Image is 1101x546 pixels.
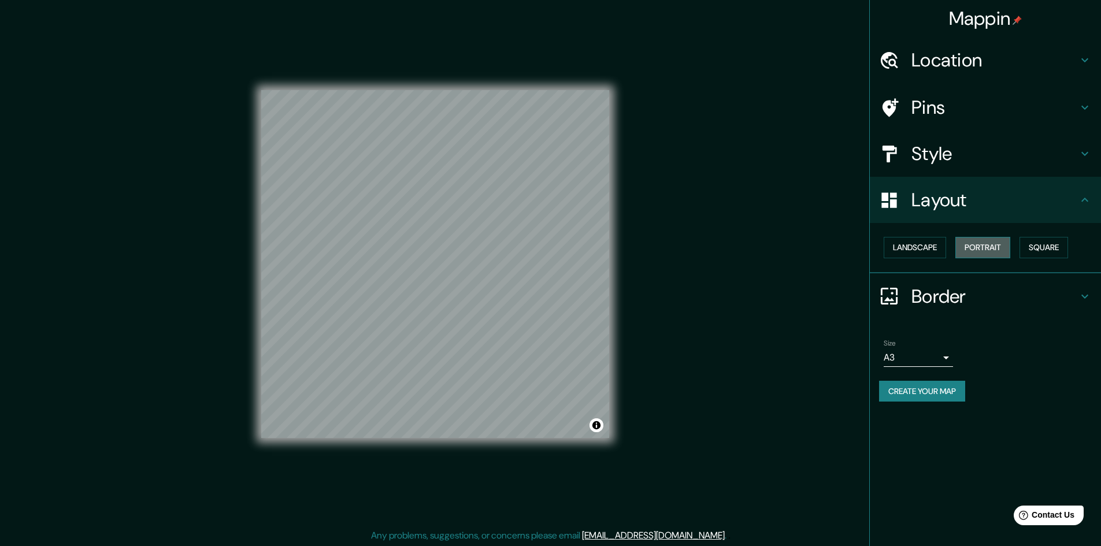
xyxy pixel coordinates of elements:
button: Square [1020,237,1068,258]
h4: Location [911,49,1078,72]
label: Size [884,338,896,348]
img: pin-icon.png [1013,16,1022,25]
h4: Mappin [949,7,1022,30]
div: Location [870,37,1101,83]
div: Style [870,131,1101,177]
h4: Border [911,285,1078,308]
div: A3 [884,348,953,367]
h4: Style [911,142,1078,165]
div: . [728,529,731,543]
div: Layout [870,177,1101,223]
button: Landscape [884,237,946,258]
h4: Layout [911,188,1078,211]
div: Pins [870,84,1101,131]
button: Toggle attribution [590,418,603,432]
p: Any problems, suggestions, or concerns please email . [371,529,726,543]
iframe: Help widget launcher [998,501,1088,533]
h4: Pins [911,96,1078,119]
button: Portrait [955,237,1010,258]
a: [EMAIL_ADDRESS][DOMAIN_NAME] [582,529,725,541]
div: . [726,529,728,543]
canvas: Map [261,90,609,438]
button: Create your map [879,381,965,402]
div: Border [870,273,1101,320]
